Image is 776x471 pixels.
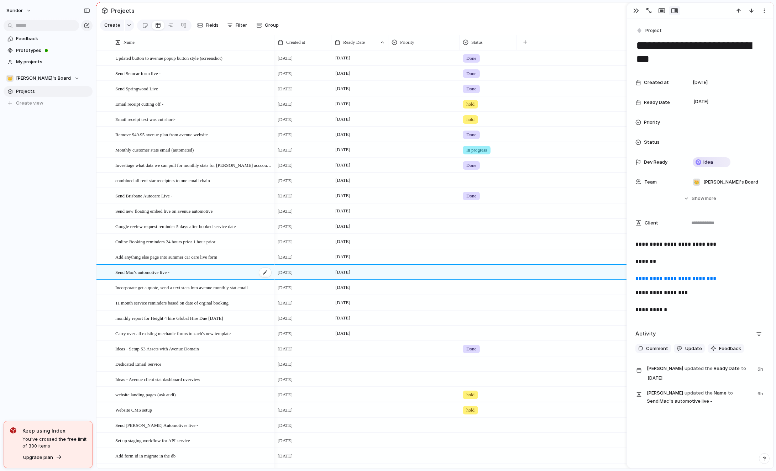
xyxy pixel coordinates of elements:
button: Upgrade plan [21,453,64,462]
button: Group [253,20,282,31]
span: [DATE] [334,237,352,246]
span: Done [466,345,476,353]
span: Create [104,22,120,29]
span: Status [471,39,483,46]
span: Comment [646,345,668,352]
span: Status [644,139,660,146]
span: [DATE] [278,147,293,154]
span: Done [466,192,476,200]
span: Created at [644,79,669,86]
span: Projects [16,88,90,95]
span: Ready Date [343,39,365,46]
button: Filter [224,20,250,31]
span: Send Semcar form live - [115,69,161,77]
span: Name [124,39,135,46]
span: website landing pages (ask audi) [115,390,176,398]
span: [PERSON_NAME] [647,365,683,372]
span: [DATE] [334,314,352,322]
span: [PERSON_NAME] [647,390,683,397]
span: Remove $49.95 avenue plan from avenue website [115,130,208,138]
span: [DATE] [278,269,293,276]
span: Team [644,179,657,186]
span: [DATE] [334,176,352,185]
span: updated the [685,365,713,372]
span: [DATE] [278,437,293,444]
span: Feedback [719,345,741,352]
span: [DATE] [278,376,293,383]
span: [DATE] [334,298,352,307]
span: Priority [400,39,414,46]
span: [DATE] [278,70,293,77]
span: Incorporate get a quote, send a text stats into avenue monthly stat email [115,283,248,291]
span: Monthly customer stats email (automated) [115,145,194,154]
span: [DATE] [334,54,352,62]
span: Add form id in migrate in the db [115,451,175,460]
span: [DATE] [334,161,352,169]
span: 11 month service reminders based on date of orginal booking [115,298,229,307]
span: Show [692,195,704,202]
span: Prototypes [16,47,90,54]
span: Fields [206,22,219,29]
span: Done [466,70,476,77]
span: hold [466,101,474,108]
span: [DATE] [334,222,352,231]
span: [DATE] [334,253,352,261]
span: Done [466,55,476,62]
span: 6h [757,389,765,397]
span: [DATE] [278,284,293,291]
span: Done [466,162,476,169]
span: Feedback [16,35,90,42]
span: sonder [6,7,23,14]
span: Priority [644,119,660,126]
button: Showmore [635,192,765,205]
span: Client [645,219,658,227]
span: [DATE] [278,208,293,215]
span: more [705,195,716,202]
span: to [741,365,746,372]
span: [DATE] [278,55,293,62]
span: [DATE] [334,69,352,78]
a: Prototypes [4,45,93,56]
span: [DATE] [692,97,711,106]
span: [DATE] [334,191,352,200]
span: Send new floating embed live on avenue automotive [115,207,213,215]
span: Send [PERSON_NAME] Automotives live - [115,421,198,429]
span: Dedicated Email Service [115,360,161,368]
span: Ideas - Setup S3 Assets with Avenue Domain [115,344,199,353]
button: Update [674,344,705,353]
span: Filter [236,22,247,29]
span: [DATE] [278,407,293,414]
span: [DATE] [278,422,293,429]
div: 👑 [693,179,700,186]
span: [DATE] [278,162,293,169]
span: Ready Date [647,364,753,383]
span: [DATE] [334,329,352,338]
span: [DATE] [278,101,293,108]
span: Project [645,27,662,34]
span: In progress [466,147,487,154]
span: [DATE] [334,130,352,139]
span: Website CMS setup [115,406,152,414]
span: [DATE] [278,391,293,398]
span: Upgrade plan [23,454,53,461]
span: Dev Ready [644,159,667,166]
span: Done [466,131,476,138]
span: combined all rent star receiptnts to one email chain [115,176,210,184]
button: 👑[PERSON_NAME]'s Board [4,73,93,84]
span: Email receipt cutting off - [115,100,163,108]
span: hold [466,116,474,123]
span: Keep using Index [22,427,86,434]
span: [DATE] [334,84,352,93]
span: Send Mac's automotive live - [115,268,169,276]
span: hold [466,407,474,414]
span: [DATE] [278,238,293,245]
span: Carry over all existing mechanic forms to zach's new template [115,329,231,337]
span: [DATE] [278,254,293,261]
span: Investiage what data we can pull for monthly stats for [PERSON_NAME] acccounting + [PERSON_NAME] ... [115,161,272,169]
div: 👑 [6,75,14,82]
span: 6h [757,364,765,373]
span: Done [466,85,476,92]
span: [DATE] [278,116,293,123]
span: Group [265,22,279,29]
button: Fields [194,20,221,31]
